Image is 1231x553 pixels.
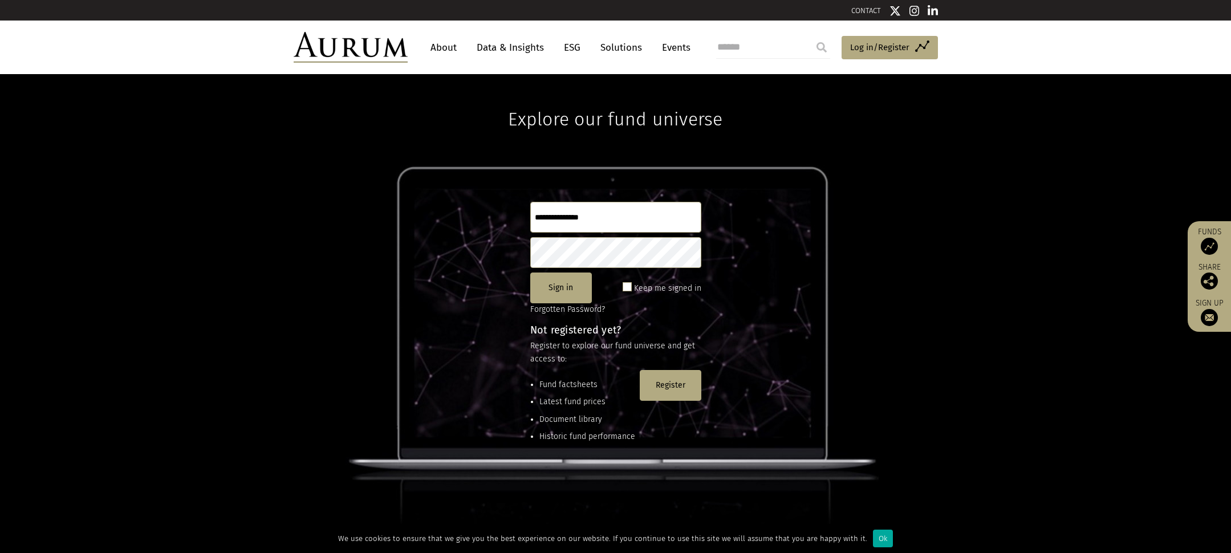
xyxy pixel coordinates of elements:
[530,325,701,335] h4: Not registered yet?
[634,282,701,295] label: Keep me signed in
[530,273,592,303] button: Sign in
[425,37,462,58] a: About
[1193,263,1225,290] div: Share
[889,5,901,17] img: Twitter icon
[595,37,648,58] a: Solutions
[508,74,722,130] h1: Explore our fund universe
[539,379,635,391] li: Fund factsheets
[539,430,635,443] li: Historic fund performance
[558,37,586,58] a: ESG
[851,6,881,15] a: CONTACT
[294,32,408,63] img: Aurum
[928,5,938,17] img: Linkedin icon
[539,413,635,426] li: Document library
[1201,273,1218,290] img: Share this post
[656,37,690,58] a: Events
[640,370,701,401] button: Register
[810,36,833,59] input: Submit
[530,304,605,314] a: Forgotten Password?
[850,40,909,54] span: Log in/Register
[1201,309,1218,326] img: Sign up to our newsletter
[1193,227,1225,255] a: Funds
[1193,298,1225,326] a: Sign up
[539,396,635,408] li: Latest fund prices
[842,36,938,60] a: Log in/Register
[530,340,701,365] p: Register to explore our fund universe and get access to:
[909,5,920,17] img: Instagram icon
[1201,238,1218,255] img: Access Funds
[873,530,893,547] div: Ok
[471,37,550,58] a: Data & Insights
